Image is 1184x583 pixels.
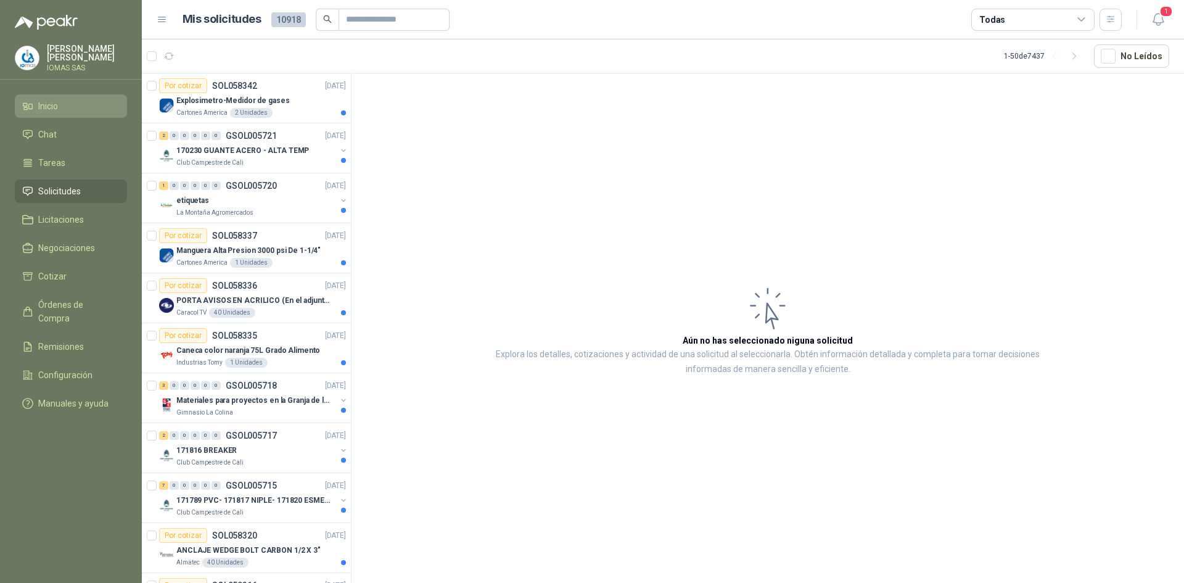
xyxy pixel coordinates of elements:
div: 0 [201,431,210,440]
p: [PERSON_NAME] [PERSON_NAME] [47,44,127,62]
div: 1 Unidades [225,358,268,368]
div: 0 [170,431,179,440]
button: No Leídos [1094,44,1169,68]
a: Negociaciones [15,236,127,260]
p: [DATE] [325,230,346,242]
a: Chat [15,123,127,146]
span: search [323,15,332,23]
p: Club Campestre de Cali [176,158,244,168]
p: [DATE] [325,530,346,542]
div: 40 Unidades [209,308,255,318]
a: Inicio [15,94,127,118]
span: Manuales y ayuda [38,397,109,410]
img: Company Logo [159,498,174,513]
p: [DATE] [325,180,346,192]
div: 0 [170,381,179,390]
div: 0 [201,181,210,190]
div: 0 [180,181,189,190]
img: Company Logo [159,348,174,363]
span: Licitaciones [38,213,84,226]
img: Company Logo [159,148,174,163]
span: 1 [1159,6,1173,17]
p: Caracol TV [176,308,207,318]
p: Caneca color naranja 75L Grado Alimento [176,345,320,357]
div: 0 [170,481,179,490]
p: Cartones America [176,258,228,268]
p: Explora los detalles, cotizaciones y actividad de una solicitud al seleccionarla. Obtén informaci... [475,347,1061,377]
img: Company Logo [159,548,174,563]
div: 2 [159,131,168,140]
a: 1 0 0 0 0 0 GSOL005720[DATE] Company LogoetiquetasLa Montaña Agromercados [159,178,348,218]
div: 0 [180,481,189,490]
a: Licitaciones [15,208,127,231]
img: Company Logo [159,198,174,213]
p: Explosimetro-Medidor de gases [176,95,290,107]
p: SOL058320 [212,531,257,540]
div: Por cotizar [159,328,207,343]
div: 1 Unidades [230,258,273,268]
p: Club Campestre de Cali [176,508,244,518]
div: 0 [191,481,200,490]
div: 0 [180,431,189,440]
button: 1 [1147,9,1169,31]
img: Company Logo [159,298,174,313]
a: Por cotizarSOL058335[DATE] Company LogoCaneca color naranja 75L Grado AlimentoIndustrias Tomy1 Un... [142,323,351,373]
span: Negociaciones [38,241,95,255]
p: IOMAS SAS [47,64,127,72]
div: Todas [979,13,1005,27]
p: SOL058342 [212,81,257,90]
span: 10918 [271,12,306,27]
p: SOL058336 [212,281,257,290]
a: 2 0 0 0 0 0 GSOL005721[DATE] Company Logo170230 GUANTE ACERO - ALTA TEMPClub Campestre de Cali [159,128,348,168]
div: 7 [159,481,168,490]
p: Gimnasio La Colina [176,408,233,418]
p: SOL058335 [212,331,257,340]
img: Logo peakr [15,15,78,30]
span: Inicio [38,99,58,113]
p: 170230 GUANTE ACERO - ALTA TEMP [176,145,309,157]
a: 7 0 0 0 0 0 GSOL005715[DATE] Company Logo171789 PVC- 171817 NIPLE- 171820 ESMERILClub Campestre d... [159,478,348,518]
p: ANCLAJE WEDGE BOLT CARBON 1/2 X 3" [176,545,321,556]
p: Industrias Tomy [176,358,223,368]
div: 1 [159,181,168,190]
div: 1 - 50 de 7437 [1004,46,1084,66]
span: Cotizar [38,270,67,283]
div: 0 [170,131,179,140]
div: Por cotizar [159,528,207,543]
img: Company Logo [159,398,174,413]
p: GSOL005720 [226,181,277,190]
p: GSOL005715 [226,481,277,490]
div: 2 [159,431,168,440]
a: Por cotizarSOL058336[DATE] Company LogoPORTA AVISOS EN ACRILICO (En el adjunto mas informacion)Ca... [142,273,351,323]
a: 3 0 0 0 0 0 GSOL005718[DATE] Company LogoMateriales para proyectos en la Granja de la UIGimnasio ... [159,378,348,418]
span: Chat [38,128,57,141]
div: 0 [212,131,221,140]
img: Company Logo [159,248,174,263]
div: 0 [170,181,179,190]
div: 0 [180,131,189,140]
div: 0 [212,481,221,490]
img: Company Logo [15,46,39,70]
p: [DATE] [325,430,346,442]
p: [DATE] [325,80,346,92]
p: [DATE] [325,280,346,292]
div: 0 [191,131,200,140]
h3: Aún no has seleccionado niguna solicitud [683,334,853,347]
img: Company Logo [159,448,174,463]
p: [DATE] [325,380,346,392]
a: Por cotizarSOL058320[DATE] Company LogoANCLAJE WEDGE BOLT CARBON 1/2 X 3"Almatec40 Unidades [142,523,351,573]
span: Configuración [38,368,92,382]
p: 171789 PVC- 171817 NIPLE- 171820 ESMERIL [176,495,330,507]
div: Por cotizar [159,278,207,293]
p: GSOL005718 [226,381,277,390]
div: 0 [201,481,210,490]
p: La Montaña Agromercados [176,208,253,218]
span: Remisiones [38,340,84,354]
p: [DATE] [325,330,346,342]
p: GSOL005717 [226,431,277,440]
a: Por cotizarSOL058337[DATE] Company LogoManguera Alta Presion 3000 psi De 1-1/4"Cartones America1 ... [142,223,351,273]
span: Solicitudes [38,184,81,198]
div: 40 Unidades [202,558,249,568]
div: 3 [159,381,168,390]
div: Por cotizar [159,228,207,243]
